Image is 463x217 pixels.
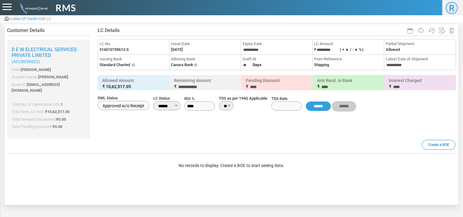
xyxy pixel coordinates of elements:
[389,84,392,89] span: ₹
[39,16,51,21] span: Edit LC
[98,27,456,33] h4: LC Details
[8,162,455,169] div: No records to display. Create a BOE to start seeing data.
[386,47,400,53] label: Allowed
[58,117,66,122] span: 0.00
[271,96,302,102] span: TDS Rate
[171,41,239,47] span: Issue Date
[174,84,177,89] span: ₹
[11,16,37,21] span: Letter Of Credit
[353,47,359,53] input: ( +/ -%)
[18,2,48,14] img: admin
[56,1,76,15] span: RMS
[386,76,454,91] h6: Interest Charged
[193,63,198,68] img: Info
[99,76,168,91] h6: Allowed Amount
[253,62,262,67] strong: Days
[314,41,382,47] span: LC Amount
[340,47,364,52] label: ( + / - %)
[153,95,180,101] span: LC Status
[45,109,70,114] span: ₹
[314,62,329,68] label: Shipping
[98,101,149,110] label: Approved w/o Receipt
[47,109,70,114] span: 10,62,517.05
[99,62,130,68] label: Standard Charted
[184,96,215,102] span: ROI %
[55,124,62,129] span: 0.00
[12,101,85,108] p: Total No. of Operational LCs:
[446,2,458,14] span: R
[99,56,168,62] span: Issuing Bank
[171,76,240,91] h6: Remaining Amount
[12,109,85,115] p: Total Rem. LC Amt.:
[243,76,311,91] h6: Pending Discount
[12,116,85,123] p: Total Amount Discounted:
[171,47,183,53] label: [DATE]
[12,47,85,64] h2: D E W Electrical Services Private Limited
[12,67,85,73] p: KAM:
[344,47,350,53] input: ( +/ -%)
[12,124,85,130] p: Total Pending Discount:
[21,67,51,72] span: [PERSON_NAME]
[5,16,9,21] img: admin
[99,41,168,47] span: LC No.
[171,62,193,68] label: Canara Bank
[12,82,60,93] span: [EMAIL_ADDRESS][DOMAIN_NAME]
[38,75,68,79] span: [PERSON_NAME]
[386,56,454,62] span: Latest Date of Shipment
[98,95,149,101] span: DWL Status
[56,117,66,122] span: ₹
[317,84,320,89] span: ₹
[7,27,90,33] h4: Customer Details
[131,63,136,68] img: Info
[61,102,63,107] span: 1
[422,140,455,150] a: Create a BOE
[171,56,239,62] span: Advising Bank
[386,41,454,47] span: Partial Shipment
[219,95,267,101] span: TDS as per 194Q Applicable
[243,41,311,47] span: Expiry Date
[12,82,85,94] p: Email ID:
[246,84,248,89] span: ₹
[12,59,85,64] small: (ACC8650622)
[99,47,129,53] label: 316010739612-S
[243,56,311,62] span: Draft At
[52,124,62,129] span: ₹
[314,76,383,91] h6: Amt Recd. in Bank
[313,39,384,55] li: ₹
[102,84,165,90] small: ₹ 10,62,517.05
[12,74,85,80] p: Acquirer Name:
[314,56,382,62] span: From Reference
